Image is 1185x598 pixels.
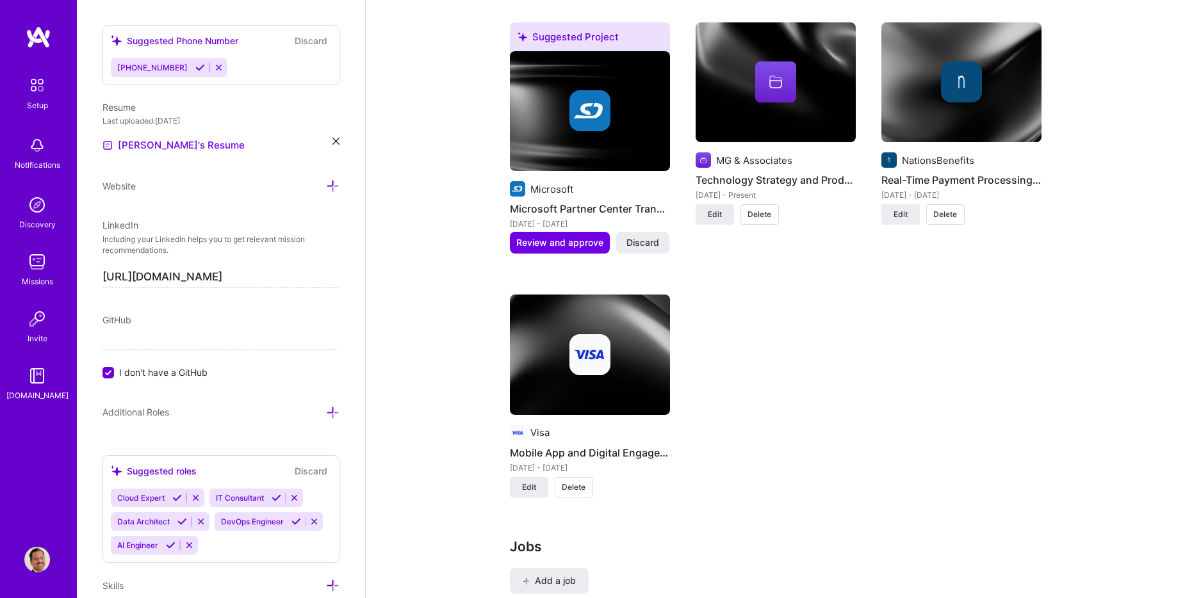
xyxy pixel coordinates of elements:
[530,182,573,196] div: Microsoft
[102,102,136,113] span: Resume
[510,295,670,415] img: cover
[510,232,610,254] button: Review and approve
[117,63,188,72] span: [PHONE_NUMBER]
[708,209,722,220] span: Edit
[22,275,53,288] div: Missions
[291,33,331,48] button: Discard
[184,540,194,550] i: Reject
[291,517,301,526] i: Accept
[881,204,920,225] button: Edit
[894,209,908,220] span: Edit
[569,334,610,375] img: Company logo
[102,181,136,191] span: Website
[6,389,69,402] div: [DOMAIN_NAME]
[111,464,197,478] div: Suggested roles
[24,306,50,332] img: Invite
[696,152,711,168] img: Company logo
[291,464,331,478] button: Discard
[26,26,51,49] img: logo
[102,314,131,325] span: GitHub
[332,138,339,145] i: icon Close
[21,547,53,572] a: User Avatar
[102,138,245,153] a: [PERSON_NAME]'s Resume
[24,249,50,275] img: teamwork
[510,217,670,230] div: [DATE] - [DATE]
[510,200,670,217] h4: Microsoft Partner Center Transformation
[196,517,206,526] i: Reject
[626,236,659,249] span: Discard
[195,63,205,72] i: Accept
[933,209,957,220] span: Delete
[102,407,169,417] span: Additional Roles
[191,493,200,503] i: Reject
[881,22,1042,143] img: cover
[214,63,224,72] i: Reject
[881,188,1042,202] div: [DATE] - [DATE]
[510,22,670,56] div: Suggested Project
[15,158,60,172] div: Notifications
[881,172,1042,188] h4: Real-Time Payment Processing Platform Development
[102,580,124,591] span: Skills
[28,332,47,345] div: Invite
[522,481,536,493] span: Edit
[696,188,856,202] div: [DATE] - Present
[111,465,122,476] i: icon SuggestedTeams
[102,220,138,230] span: LinkedIn
[562,481,585,493] span: Delete
[221,517,284,526] span: DevOps Engineer
[24,547,50,572] img: User Avatar
[510,538,1042,554] h3: Jobs
[510,181,525,197] img: Company logo
[172,493,182,503] i: Accept
[510,444,670,461] h4: Mobile App and Digital Engagement Platform Strategy
[177,517,187,526] i: Accept
[510,461,670,474] div: [DATE] - [DATE]
[117,540,158,550] span: AI Engineer
[24,133,50,158] img: bell
[555,477,593,497] button: Delete
[117,493,165,503] span: Cloud Expert
[530,426,550,439] div: Visa
[696,22,856,143] img: cover
[111,34,238,47] div: Suggested Phone Number
[510,51,670,172] img: cover
[166,540,176,550] i: Accept
[523,574,576,587] span: Add a job
[616,232,669,254] button: Discard
[510,477,548,497] button: Edit
[569,90,610,131] img: Company logo
[926,204,965,225] button: Delete
[117,517,170,526] span: Data Architect
[748,209,771,220] span: Delete
[24,72,51,99] img: setup
[19,218,56,231] div: Discovery
[272,493,281,503] i: Accept
[102,234,339,256] p: Including your LinkedIn helps you to get relevant mission recommendations.
[696,172,856,188] h4: Technology Strategy and Product Innovation Leadership
[523,578,530,585] i: icon PlusBlack
[696,204,734,225] button: Edit
[518,32,527,42] i: icon SuggestedTeams
[24,192,50,218] img: discovery
[510,568,589,594] button: Add a job
[119,366,208,379] span: I don't have a GitHub
[102,114,339,127] div: Last uploaded: [DATE]
[510,425,525,440] img: Company logo
[902,154,974,167] div: NationsBenefits
[309,517,319,526] i: Reject
[102,140,113,150] img: Resume
[111,35,122,46] i: icon SuggestedTeams
[941,61,982,102] img: Company logo
[881,152,897,168] img: Company logo
[24,363,50,389] img: guide book
[516,236,603,249] span: Review and approve
[290,493,299,503] i: Reject
[216,493,264,503] span: IT Consultant
[740,204,779,225] button: Delete
[716,154,792,167] div: MG & Associates
[27,99,48,112] div: Setup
